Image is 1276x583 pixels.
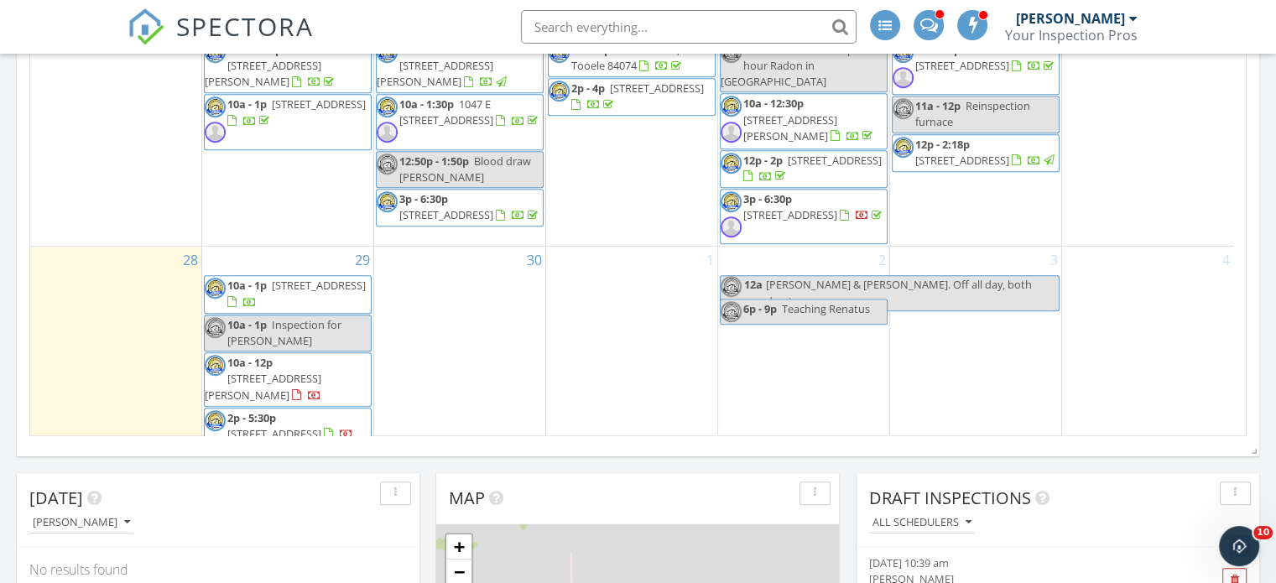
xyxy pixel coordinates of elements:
img: blue_and_gold_nachi_certified_logo.png [721,96,742,117]
span: [STREET_ADDRESS] [915,153,1009,168]
span: 6p - 9p [743,301,777,316]
a: 10a - 1p 615 W 850 N, Tooele 84074 [571,42,685,73]
a: 12p - 2:18p [STREET_ADDRESS] [892,134,1060,172]
span: Reinspection furnace [915,98,1030,129]
div: Your Inspection Pros [1005,27,1138,44]
span: SPECTORA [176,8,314,44]
span: Inspection for [PERSON_NAME] [227,317,341,348]
a: 10a - 1p [STREET_ADDRESS] [204,94,372,149]
img: blue_and_gold_nachi_certified_logo.png [721,301,742,322]
a: Go to September 30, 2025 [523,247,545,273]
a: 10a - 1:30p 1047 E [STREET_ADDRESS] [376,94,544,149]
span: 12p - 2:18p [915,137,970,152]
span: [STREET_ADDRESS] [272,96,366,112]
span: [STREET_ADDRESS][PERSON_NAME] [377,58,493,89]
span: [STREET_ADDRESS] [610,81,704,96]
img: blue_and_gold_nachi_certified_logo.png [721,153,742,174]
span: Map [449,487,485,509]
img: blue_and_gold_nachi_certified_logo.png [205,317,226,338]
img: blue_and_gold_nachi_certified_logo.png [377,191,398,212]
a: 9a - 12:30p [STREET_ADDRESS][PERSON_NAME] [204,39,372,94]
span: [STREET_ADDRESS] [743,207,837,222]
span: 2p - 4p [571,81,605,96]
td: Go to September 30, 2025 [374,247,546,487]
img: blue_and_gold_nachi_certified_logo.png [549,81,570,102]
span: [STREET_ADDRESS][PERSON_NAME] [205,371,321,402]
img: blue_and_gold_nachi_certified_logo.png [205,96,226,117]
img: default-user-f0147aede5fd5fa78ca7ade42f37bd4542148d508eef1c3d3ea960f66861d68b.jpg [377,122,398,143]
a: 9a - 11:18a [STREET_ADDRESS][PERSON_NAME] [377,42,509,89]
a: 2p - 4p [STREET_ADDRESS] [571,81,704,112]
a: Go to October 2, 2025 [875,247,889,273]
span: [STREET_ADDRESS] [915,58,1009,73]
img: default-user-f0147aede5fd5fa78ca7ade42f37bd4542148d508eef1c3d3ea960f66861d68b.jpg [721,122,742,143]
img: default-user-f0147aede5fd5fa78ca7ade42f37bd4542148d508eef1c3d3ea960f66861d68b.jpg [205,122,226,143]
img: blue_and_gold_nachi_certified_logo.png [205,410,226,431]
a: 10a - 12p [STREET_ADDRESS][PERSON_NAME] [205,355,321,402]
div: [PERSON_NAME] [33,517,130,528]
img: blue_and_gold_nachi_certified_logo.png [721,276,742,297]
img: blue_and_gold_nachi_certified_logo.png [205,278,226,299]
div: [PERSON_NAME] [1016,10,1125,27]
span: 9:30a - 10:30a [743,42,813,57]
td: Go to September 27, 2025 [1061,10,1233,247]
a: 3p - 6:30p [STREET_ADDRESS] [720,189,888,244]
td: Go to October 2, 2025 [717,247,889,487]
span: Teaching Renatus [782,301,870,316]
img: default-user-f0147aede5fd5fa78ca7ade42f37bd4542148d508eef1c3d3ea960f66861d68b.jpg [893,67,914,88]
td: Go to September 21, 2025 [30,10,202,247]
span: 10a - 1p [227,317,267,332]
span: 2p - 5:30p [227,410,276,425]
td: Go to October 4, 2025 [1061,247,1233,487]
a: Go to October 1, 2025 [703,247,717,273]
span: 10a - 1:30p [399,96,454,112]
td: Go to September 26, 2025 [889,10,1061,247]
td: Go to September 28, 2025 [30,247,202,487]
div: [DATE] 10:39 am [869,555,1184,571]
a: 2p - 5:30p [STREET_ADDRESS] [204,408,372,445]
iframe: Intercom live chat [1219,526,1259,566]
td: Go to September 24, 2025 [546,10,718,247]
img: blue_and_gold_nachi_certified_logo.png [205,355,226,376]
a: 10a - 1p [STREET_ADDRESS] [204,275,372,313]
a: 3p - 6:30p [STREET_ADDRESS] [376,189,544,226]
a: 10a - 12p [STREET_ADDRESS] [892,39,1060,95]
span: [STREET_ADDRESS] [399,207,493,222]
a: 10a - 1p 615 W 850 N, Tooele 84074 [548,39,716,77]
a: 10a - 12:30p [STREET_ADDRESS][PERSON_NAME] [720,93,888,148]
a: 2p - 4p [STREET_ADDRESS] [548,78,716,116]
span: 11a - 12p [915,98,961,113]
a: Go to September 28, 2025 [180,247,201,273]
a: Go to October 4, 2025 [1219,247,1233,273]
a: Go to September 29, 2025 [352,247,373,273]
span: [STREET_ADDRESS] [227,426,321,441]
a: 10a - 12:30p [STREET_ADDRESS][PERSON_NAME] [743,96,876,143]
span: 10a - 12p [915,42,961,57]
a: 10a - 1p [STREET_ADDRESS] [227,96,366,128]
img: default-user-f0147aede5fd5fa78ca7ade42f37bd4542148d508eef1c3d3ea960f66861d68b.jpg [721,216,742,237]
span: 10a - 1p [227,96,267,112]
button: All schedulers [869,512,975,534]
a: SPECTORA [128,23,314,58]
span: 12a [743,276,763,310]
span: 9a - 11:18a [399,42,454,57]
span: [STREET_ADDRESS][PERSON_NAME] [743,112,837,143]
span: Draft Inspections [869,487,1031,509]
a: 9a - 12:30p [STREET_ADDRESS][PERSON_NAME] [205,42,337,89]
span: 10 [1253,526,1273,539]
td: Go to September 25, 2025 [717,10,889,247]
span: 10a - 1p [227,278,267,293]
a: Go to October 3, 2025 [1047,247,1061,273]
button: [PERSON_NAME] [29,512,133,534]
span: 12:50p - 1:50p [399,154,469,169]
span: 12p - 2p [743,153,783,168]
a: 3p - 6:30p [STREET_ADDRESS] [743,191,885,222]
img: blue_and_gold_nachi_certified_logo.png [721,191,742,212]
span: 3p - 6:30p [399,191,448,206]
a: 3p - 6:30p [STREET_ADDRESS] [399,191,541,222]
span: 3p - 6:30p [743,191,792,206]
td: Go to October 1, 2025 [546,247,718,487]
span: [PERSON_NAME] & [PERSON_NAME]. Off all day, both days) [766,277,1032,308]
span: 10a - 12:30p [743,96,804,111]
img: blue_and_gold_nachi_certified_logo.png [377,96,398,117]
